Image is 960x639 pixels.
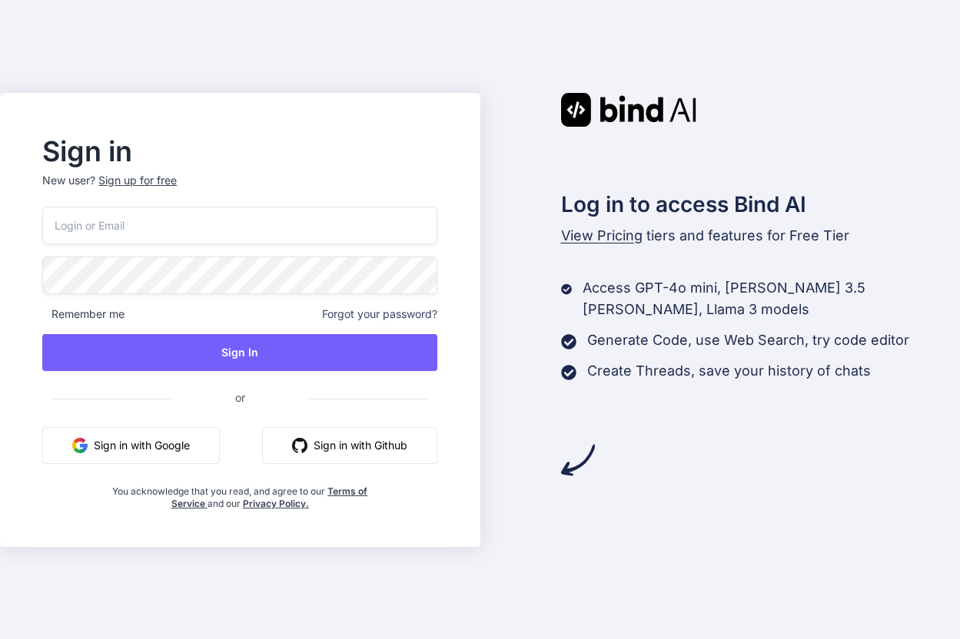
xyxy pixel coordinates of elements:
[243,498,309,509] a: Privacy Policy.
[171,485,368,509] a: Terms of Service
[292,438,307,453] img: github
[561,227,643,243] span: View Pricing
[262,427,437,464] button: Sign in with Github
[42,427,220,464] button: Sign in with Google
[583,277,960,320] p: Access GPT-4o mini, [PERSON_NAME] 3.5 [PERSON_NAME], Llama 3 models
[42,306,125,322] span: Remember me
[42,334,437,371] button: Sign In
[561,93,696,127] img: Bind AI logo
[322,306,437,322] span: Forgot your password?
[42,173,437,207] p: New user?
[72,438,88,453] img: google
[42,207,437,244] input: Login or Email
[98,173,177,188] div: Sign up for free
[108,476,372,510] div: You acknowledge that you read, and agree to our and our
[587,329,909,351] p: Generate Code, use Web Search, try code editor
[42,139,437,164] h2: Sign in
[174,379,307,416] span: or
[587,360,871,382] p: Create Threads, save your history of chats
[561,443,595,477] img: arrow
